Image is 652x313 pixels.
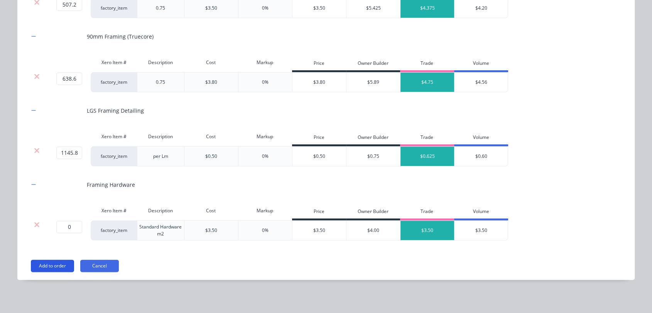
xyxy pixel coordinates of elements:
[292,73,346,92] div: $3.80
[238,129,292,144] div: Markup
[292,131,346,146] div: Price
[346,73,400,92] div: $5.89
[400,57,454,72] div: Trade
[87,107,144,115] div: LGS Framing Detailing
[454,57,508,72] div: Volume
[400,221,454,240] div: $3.50
[205,5,217,12] div: $3.50
[91,220,137,240] div: factory_item
[91,146,137,166] div: factory_item
[346,131,400,146] div: Owner Builder
[80,260,119,272] button: Cancel
[454,221,508,240] div: $3.50
[346,221,400,240] div: $4.00
[87,181,135,189] div: Framing Hardware
[184,55,238,70] div: Cost
[137,146,184,166] div: per Lm
[137,72,184,92] div: 0.75
[346,57,400,72] div: Owner Builder
[91,55,137,70] div: Xero Item #
[56,73,82,85] input: ?
[292,205,346,220] div: Price
[346,147,400,166] div: $0.75
[137,55,184,70] div: Description
[137,220,184,240] div: Standard Hardware m2
[454,205,508,220] div: Volume
[262,153,269,160] div: 0%
[292,147,346,166] div: $0.50
[400,147,454,166] div: $0.625
[454,131,508,146] div: Volume
[31,260,74,272] button: Add to order
[400,131,454,146] div: Trade
[205,79,217,86] div: $3.80
[137,129,184,144] div: Description
[400,205,454,220] div: Trade
[262,79,269,86] div: 0%
[400,73,454,92] div: $4.75
[292,221,346,240] div: $3.50
[454,147,508,166] div: $0.60
[262,5,269,12] div: 0%
[91,203,137,218] div: Xero Item #
[205,227,217,234] div: $3.50
[346,205,400,220] div: Owner Builder
[56,221,82,233] input: ?
[205,153,217,160] div: $0.50
[137,203,184,218] div: Description
[454,73,508,92] div: $4.56
[262,227,269,234] div: 0%
[87,32,154,41] div: 90mm Framing (Truecore)
[184,203,238,218] div: Cost
[91,129,137,144] div: Xero Item #
[91,72,137,92] div: factory_item
[238,55,292,70] div: Markup
[238,203,292,218] div: Markup
[292,57,346,72] div: Price
[56,147,82,159] input: ?
[184,129,238,144] div: Cost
